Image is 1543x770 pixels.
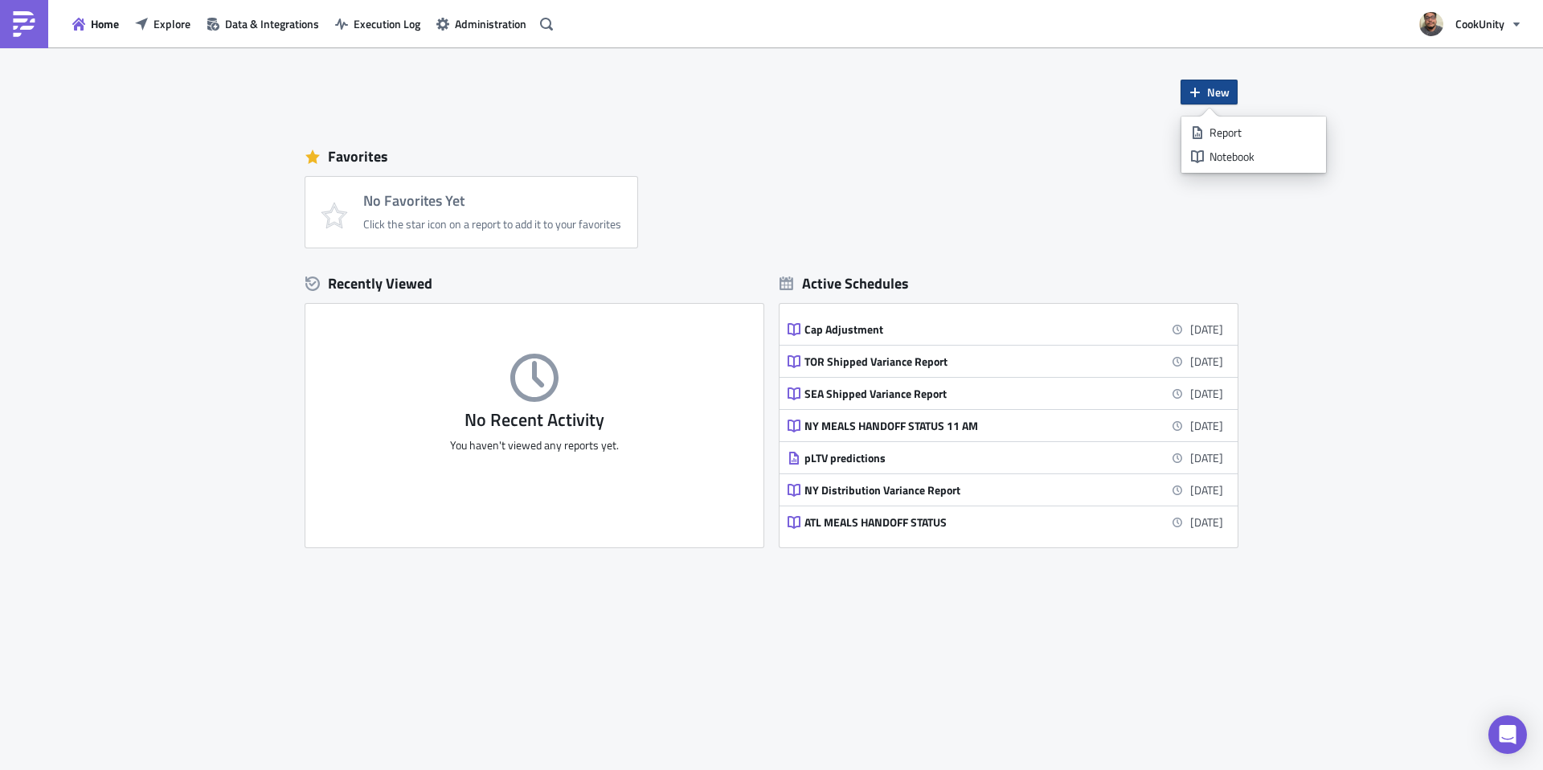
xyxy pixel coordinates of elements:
[804,483,1086,498] div: NY Distribution Variance Report
[363,217,621,231] div: Click the star icon on a report to add it to your favorites
[1488,715,1527,754] div: Open Intercom Messenger
[127,11,199,36] button: Explore
[804,387,1086,401] div: SEA Shipped Variance Report
[804,419,1086,433] div: NY MEALS HANDOFF STATUS 11 AM
[91,15,119,32] span: Home
[327,11,428,36] button: Execution Log
[788,506,1223,538] a: ATL MEALS HANDOFF STATUS[DATE]
[199,11,327,36] button: Data & Integrations
[1207,84,1230,100] span: New
[804,515,1086,530] div: ATL MEALS HANDOFF STATUS
[804,451,1086,465] div: pLTV predictions
[305,438,763,453] p: You haven't viewed any reports yet.
[788,346,1223,377] a: TOR Shipped Variance Report[DATE]
[1190,417,1223,434] time: 2025-10-03 12:30
[64,11,127,36] button: Home
[354,15,420,32] span: Execution Log
[1190,353,1223,370] time: 2025-10-03 12:00
[225,15,319,32] span: Data & Integrations
[305,272,763,296] div: Recently Viewed
[305,410,763,430] h3: No Recent Activity
[1418,10,1445,38] img: Avatar
[788,313,1223,345] a: Cap Adjustment[DATE]
[1190,481,1223,498] time: 2025-10-03 13:00
[1455,15,1504,32] span: CookUnity
[363,193,621,209] h4: No Favorites Yet
[428,11,534,36] button: Administration
[1190,514,1223,530] time: 2025-10-03 15:00
[780,274,909,293] div: Active Schedules
[1181,80,1238,104] button: New
[153,15,190,32] span: Explore
[11,11,37,37] img: PushMetrics
[1190,449,1223,466] time: 2025-10-03 12:30
[1209,125,1316,141] div: Report
[788,378,1223,409] a: SEA Shipped Variance Report[DATE]
[788,442,1223,473] a: pLTV predictions[DATE]
[804,322,1086,337] div: Cap Adjustment
[788,474,1223,506] a: NY Distribution Variance Report[DATE]
[305,145,1238,169] div: Favorites
[1410,6,1531,42] button: CookUnity
[1190,321,1223,338] time: 2025-10-03 12:00
[804,354,1086,369] div: TOR Shipped Variance Report
[788,410,1223,441] a: NY MEALS HANDOFF STATUS 11 AM[DATE]
[455,15,526,32] span: Administration
[1209,149,1316,165] div: Notebook
[1190,385,1223,402] time: 2025-10-03 12:00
